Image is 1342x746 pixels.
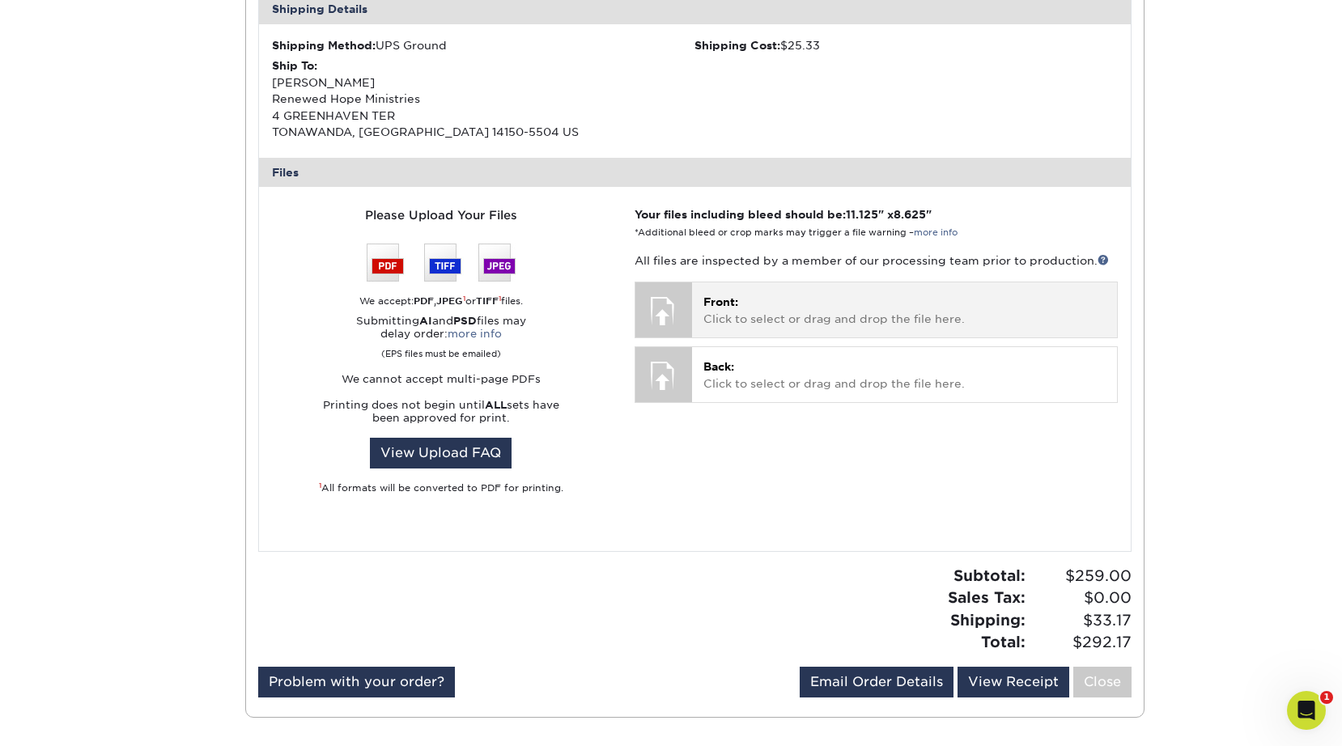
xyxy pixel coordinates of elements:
p: Click to select or drag and drop the file here. [703,294,1106,327]
strong: Shipping Cost: [694,39,780,52]
strong: PSD [453,315,477,327]
div: Please Upload Your Files [272,206,610,224]
strong: TIFF [476,295,499,307]
strong: Sales Tax: [948,588,1026,606]
span: $292.17 [1030,631,1132,654]
strong: PDF [414,295,434,307]
span: 11.125 [846,208,878,221]
iframe: Intercom live chat [1287,691,1326,730]
a: Close [1073,667,1132,697]
strong: AI [419,315,432,327]
div: All formats will be converted to PDF for printing. [272,481,610,495]
p: Printing does not begin until sets have been approved for print. [272,399,610,425]
strong: Shipping Method: [272,39,376,52]
span: $0.00 [1030,587,1132,609]
div: $25.33 [694,37,1118,53]
span: $259.00 [1030,565,1132,587]
span: 1 [1320,691,1333,704]
strong: Subtotal: [953,566,1026,584]
span: Front: [703,295,738,308]
a: View Upload FAQ [370,438,512,468]
strong: Your files including bleed should be: " x " [635,208,932,221]
small: *Additional bleed or crop marks may trigger a file warning – [635,227,958,238]
img: We accept: PSD, TIFF, or JPEG (JPG) [367,244,516,282]
span: Back: [703,360,734,373]
p: All files are inspected by a member of our processing team prior to production. [635,252,1118,269]
strong: Total: [981,633,1026,651]
sup: 1 [319,481,321,490]
a: more info [914,227,958,238]
strong: Shipping: [950,611,1026,629]
p: Submitting and files may delay order: [272,315,610,360]
strong: ALL [485,399,507,411]
strong: JPEG [436,295,463,307]
sup: 1 [499,295,501,303]
a: View Receipt [958,667,1069,697]
p: Click to select or drag and drop the file here. [703,358,1106,392]
span: 8.625 [894,208,926,221]
span: $33.17 [1030,609,1132,632]
div: Files [259,158,1132,187]
div: We accept: , or files. [272,295,610,308]
strong: Ship To: [272,59,317,72]
a: Problem with your order? [258,667,455,697]
a: Email Order Details [800,667,953,697]
sup: 1 [463,295,465,303]
p: We cannot accept multi-page PDFs [272,373,610,386]
div: [PERSON_NAME] Renewed Hope Ministries 4 GREENHAVEN TER TONAWANDA, [GEOGRAPHIC_DATA] 14150-5504 US [272,57,695,140]
div: UPS Ground [272,37,695,53]
a: more info [448,328,502,340]
small: (EPS files must be emailed) [381,341,501,360]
